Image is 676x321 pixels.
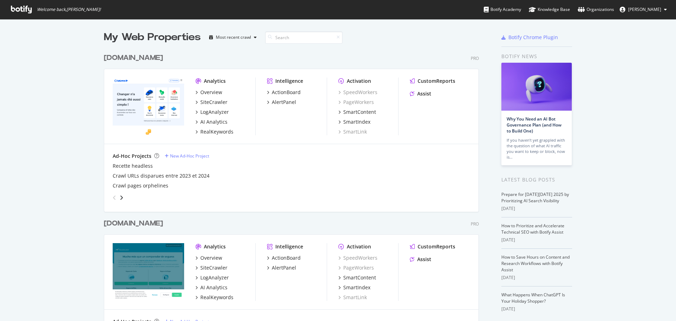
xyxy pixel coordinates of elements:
[104,53,166,63] a: [DOMAIN_NAME]
[501,53,572,60] div: Botify news
[113,172,209,179] a: Crawl URLs disparues entre 2023 et 2024
[110,192,119,203] div: angle-left
[338,294,367,301] a: SmartLink
[267,264,296,271] a: AlertPanel
[200,264,227,271] div: SiteCrawler
[195,109,229,116] a: LogAnalyzer
[113,162,153,169] a: Recette headless
[343,274,376,281] div: SmartContent
[614,4,672,15] button: [PERSON_NAME]
[200,294,233,301] div: RealKeywords
[272,254,301,261] div: ActionBoard
[410,90,431,97] a: Assist
[338,128,367,135] a: SmartLink
[343,284,370,291] div: SmartIndex
[265,31,343,44] input: Search
[501,63,572,111] img: Why You Need an AI Bot Governance Plan (and How to Build One)
[501,191,569,204] a: Prepare for [DATE][DATE] 2025 by Prioritizing AI Search Visibility
[507,116,562,134] a: Why You Need an AI Bot Governance Plan (and How to Build One)
[195,128,233,135] a: RealKeywords
[200,118,227,125] div: AI Analytics
[628,6,661,12] span: Emma Moletto
[338,99,374,106] a: PageWorkers
[195,294,233,301] a: RealKeywords
[170,153,209,159] div: New Ad-Hoc Project
[418,243,455,250] div: CustomReports
[501,176,572,184] div: Latest Blog Posts
[501,205,572,212] div: [DATE]
[410,243,455,250] a: CustomReports
[347,243,371,250] div: Activation
[338,254,377,261] a: SpeedWorkers
[417,90,431,97] div: Assist
[471,221,479,227] div: Pro
[165,153,209,159] a: New Ad-Hoc Project
[200,128,233,135] div: RealKeywords
[275,78,303,85] div: Intelligence
[195,284,227,291] a: AI Analytics
[338,264,374,271] a: PageWorkers
[119,194,124,201] div: angle-right
[471,55,479,61] div: Pro
[501,254,570,273] a: How to Save Hours on Content and Research Workflows with Botify Assist
[410,78,455,85] a: CustomReports
[200,99,227,106] div: SiteCrawler
[206,32,259,43] button: Most recent crawl
[501,237,572,243] div: [DATE]
[338,118,370,125] a: SmartIndex
[578,6,614,13] div: Organizations
[508,34,558,41] div: Botify Chrome Plugin
[338,89,377,96] a: SpeedWorkers
[200,274,229,281] div: LogAnalyzer
[418,78,455,85] div: CustomReports
[204,243,226,250] div: Analytics
[417,256,431,263] div: Assist
[275,243,303,250] div: Intelligence
[410,256,431,263] a: Assist
[343,118,370,125] div: SmartIndex
[272,89,301,96] div: ActionBoard
[113,153,151,160] div: Ad-Hoc Projects
[507,137,567,160] div: If you haven’t yet grappled with the question of what AI traffic you want to keep or block, now is…
[343,109,376,116] div: SmartContent
[195,254,222,261] a: Overview
[204,78,226,85] div: Analytics
[338,284,370,291] a: SmartIndex
[272,264,296,271] div: AlertPanel
[272,99,296,106] div: AlertPanel
[200,284,227,291] div: AI Analytics
[484,6,521,13] div: Botify Academy
[37,7,101,12] span: Welcome back, [PERSON_NAME] !
[216,35,251,39] div: Most recent crawl
[104,218,166,229] a: [DOMAIN_NAME]
[529,6,570,13] div: Knowledge Base
[113,182,168,189] a: Crawl pages orphelines
[195,99,227,106] a: SiteCrawler
[113,78,184,135] img: lelynx.fr
[501,306,572,312] div: [DATE]
[501,223,564,235] a: How to Prioritize and Accelerate Technical SEO with Botify Assist
[200,254,222,261] div: Overview
[113,243,184,300] img: rastreator.com
[338,274,376,281] a: SmartContent
[195,89,222,96] a: Overview
[104,53,163,63] div: [DOMAIN_NAME]
[200,109,229,116] div: LogAnalyzer
[104,218,163,229] div: [DOMAIN_NAME]
[338,109,376,116] a: SmartContent
[267,99,296,106] a: AlertPanel
[195,264,227,271] a: SiteCrawler
[501,292,565,304] a: What Happens When ChatGPT Is Your Holiday Shopper?
[267,89,301,96] a: ActionBoard
[347,78,371,85] div: Activation
[501,34,558,41] a: Botify Chrome Plugin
